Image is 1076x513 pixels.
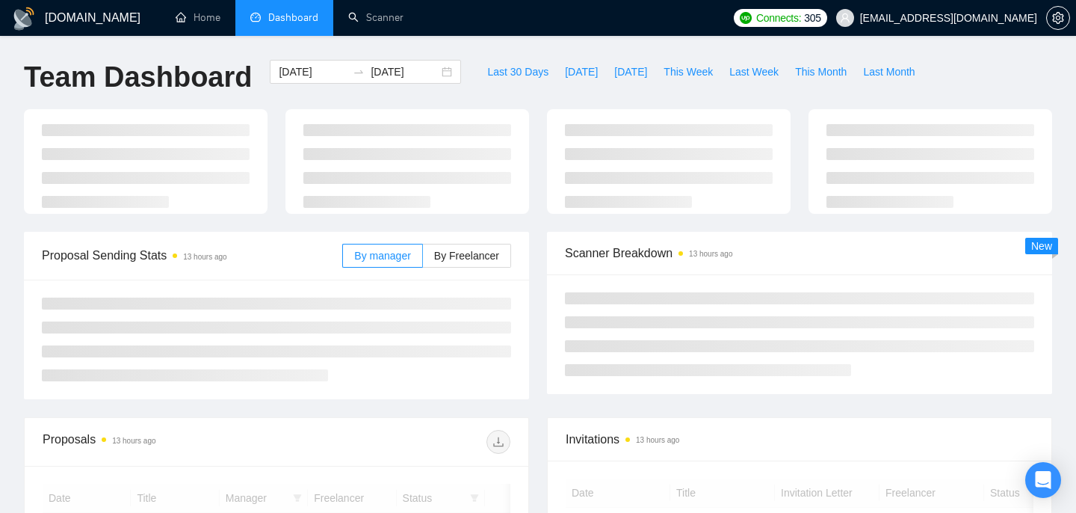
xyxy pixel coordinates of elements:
span: dashboard [250,12,261,22]
time: 13 hours ago [183,253,226,261]
button: [DATE] [606,60,655,84]
button: Last Week [721,60,787,84]
span: By Freelancer [434,250,499,262]
span: to [353,66,365,78]
input: Start date [279,64,347,80]
span: Last Week [729,64,779,80]
span: Last 30 Days [487,64,548,80]
span: Proposal Sending Stats [42,246,342,265]
span: Last Month [863,64,915,80]
div: Open Intercom Messenger [1025,462,1061,498]
time: 13 hours ago [112,437,155,445]
a: setting [1046,12,1070,24]
time: 13 hours ago [689,250,732,258]
button: [DATE] [557,60,606,84]
button: Last Month [855,60,923,84]
time: 13 hours ago [636,436,679,444]
span: New [1031,240,1052,252]
span: By manager [354,250,410,262]
span: This Week [664,64,713,80]
a: homeHome [176,11,220,24]
span: Invitations [566,430,1033,449]
span: user [840,13,850,23]
button: Last 30 Days [479,60,557,84]
span: setting [1047,12,1069,24]
span: Scanner Breakdown [565,244,1034,262]
button: This Month [787,60,855,84]
img: logo [12,7,36,31]
button: setting [1046,6,1070,30]
div: Proposals [43,430,276,454]
h1: Team Dashboard [24,60,252,95]
a: searchScanner [348,11,403,24]
span: swap-right [353,66,365,78]
span: [DATE] [565,64,598,80]
span: [DATE] [614,64,647,80]
span: Connects: [756,10,801,26]
input: End date [371,64,439,80]
img: upwork-logo.png [740,12,752,24]
span: Dashboard [268,11,318,24]
button: This Week [655,60,721,84]
span: 305 [804,10,820,26]
span: This Month [795,64,847,80]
